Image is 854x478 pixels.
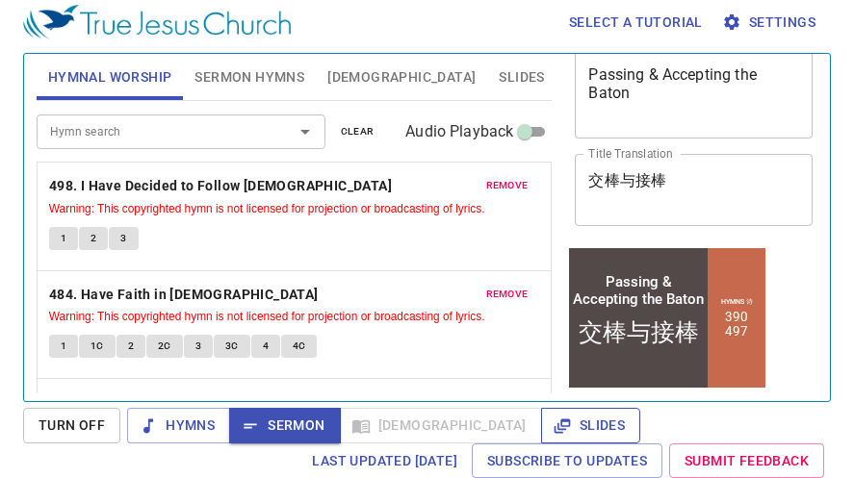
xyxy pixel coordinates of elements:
[214,335,250,358] button: 3C
[245,414,324,438] span: Sermon
[79,335,116,358] button: 1C
[475,390,540,414] button: remove
[487,449,647,473] span: Subscribe to Updates
[79,227,108,250] button: 2
[567,246,767,390] iframe: from-child
[194,65,304,89] span: Sermon Hymns
[49,202,485,215] small: Warning: This copyrighted hymn is not licensed for projection or broadcasting of lyrics.
[142,414,215,438] span: Hymns
[49,390,298,415] button: 482. Victory in [DEMOGRAPHIC_DATA]
[281,335,318,358] button: 4C
[23,5,291,39] img: True Jesus Church
[292,118,319,145] button: Open
[263,338,269,355] span: 4
[726,11,815,35] span: Settings
[569,11,703,35] span: Select a tutorial
[327,65,476,89] span: [DEMOGRAPHIC_DATA]
[499,65,544,89] span: Slides
[293,338,306,355] span: 4C
[341,123,375,140] span: clear
[49,174,396,198] button: 498. I Have Decided to Follow [DEMOGRAPHIC_DATA]
[127,408,230,443] button: Hymns
[49,283,319,307] b: 484. Have Faith in [DEMOGRAPHIC_DATA]
[561,5,711,40] button: Select a tutorial
[48,65,172,89] span: Hymnal Worship
[229,408,340,443] button: Sermon
[49,227,78,250] button: 1
[718,5,823,40] button: Settings
[588,65,799,120] textarea: Passing & Accepting the Baton
[91,338,104,355] span: 1C
[475,283,540,306] button: remove
[195,338,201,355] span: 3
[685,449,809,473] span: Submit Feedback
[49,335,78,358] button: 1
[146,335,183,358] button: 2C
[486,286,529,303] span: remove
[49,283,322,307] button: 484. Have Faith in [DEMOGRAPHIC_DATA]
[49,390,295,415] b: 482. Victory in [DEMOGRAPHIC_DATA]
[312,449,457,473] span: Last updated [DATE]
[251,335,280,358] button: 4
[486,177,529,194] span: remove
[405,120,513,143] span: Audio Playback
[39,414,105,438] span: Turn Off
[225,338,239,355] span: 3C
[184,335,213,358] button: 3
[158,338,171,355] span: 2C
[556,414,625,438] span: Slides
[475,174,540,197] button: remove
[541,408,640,443] button: Slides
[120,230,126,247] span: 3
[49,310,485,323] small: Warning: This copyrighted hymn is not licensed for projection or broadcasting of lyrics.
[109,227,138,250] button: 3
[61,338,66,355] span: 1
[61,230,66,247] span: 1
[588,171,799,208] textarea: 交棒与接棒
[329,120,386,143] button: clear
[91,230,96,247] span: 2
[49,174,392,198] b: 498. I Have Decided to Follow [DEMOGRAPHIC_DATA]
[128,338,134,355] span: 2
[23,408,120,443] button: Turn Off
[116,335,145,358] button: 2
